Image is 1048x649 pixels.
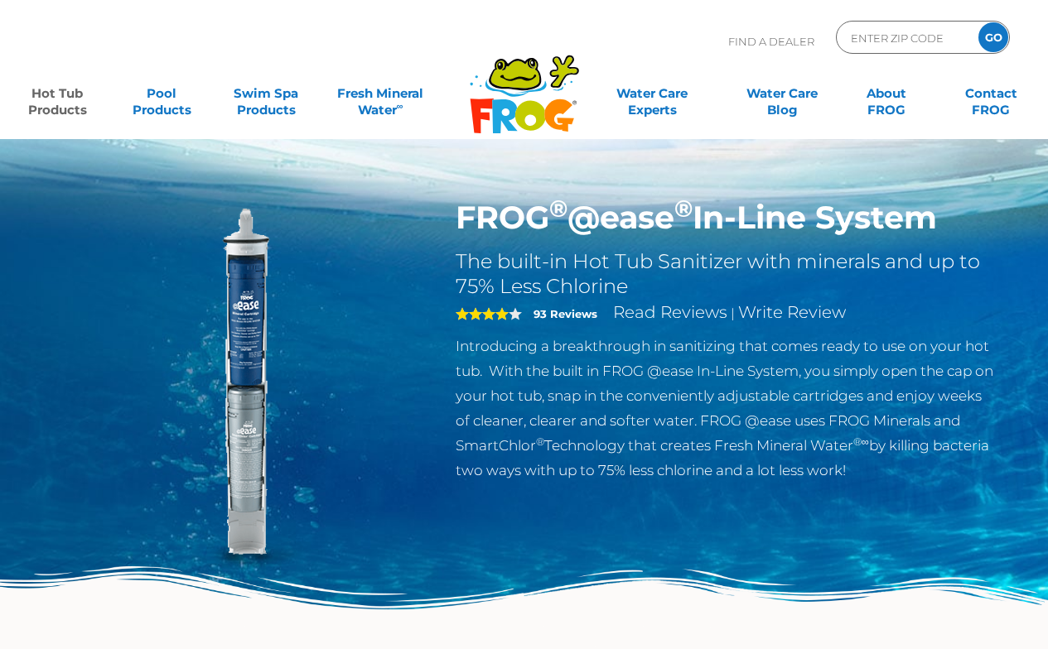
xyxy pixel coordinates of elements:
[549,194,567,223] sup: ®
[587,77,718,110] a: Water CareExperts
[853,435,869,448] sup: ®∞
[225,77,307,110] a: Swim SpaProducts
[978,22,1008,52] input: GO
[17,77,98,110] a: Hot TubProducts
[461,33,588,134] img: Frog Products Logo
[52,199,432,578] img: inline-system.png
[456,307,509,320] span: 4
[456,249,997,299] h2: The built-in Hot Tub Sanitizer with minerals and up to 75% Less Chlorine
[456,334,997,483] p: Introducing a breakthrough in sanitizing that comes ready to use on your hot tub. With the built ...
[534,307,597,320] strong: 93 Reviews
[397,100,403,112] sup: ∞
[950,77,1031,110] a: ContactFROG
[330,77,432,110] a: Fresh MineralWater∞
[121,77,202,110] a: PoolProducts
[728,21,814,62] p: Find A Dealer
[741,77,823,110] a: Water CareBlog
[674,194,693,223] sup: ®
[731,305,735,321] span: |
[536,435,544,448] sup: ®
[613,302,727,322] a: Read Reviews
[846,77,927,110] a: AboutFROG
[456,199,997,237] h1: FROG @ease In-Line System
[738,302,846,322] a: Write Review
